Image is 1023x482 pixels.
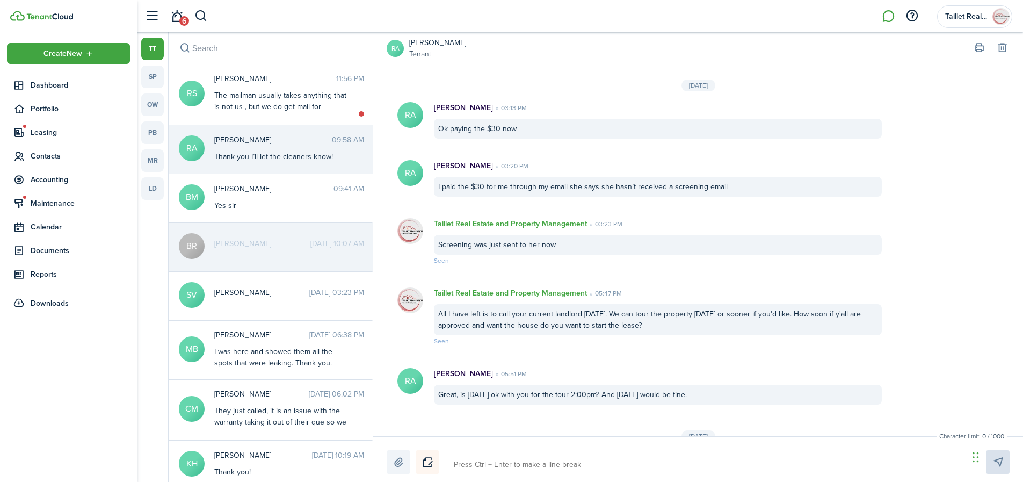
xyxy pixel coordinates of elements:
time: [DATE] 06:02 PM [309,389,364,400]
p: [PERSON_NAME] [434,160,493,171]
span: Accounting [31,174,130,185]
iframe: Chat Widget [969,430,1023,482]
time: 05:47 PM [587,289,622,298]
span: Seen [434,256,449,265]
div: The mailman usually takes anything that is not us , but we do get mail for [DEMOGRAPHIC_DATA][PER... [214,90,349,180]
span: Portfolio [31,103,130,114]
button: Search [177,41,192,56]
time: 03:20 PM [493,161,528,171]
a: tt [141,38,164,60]
avatar-text: RA [397,160,423,186]
span: Ryan Ambriz [214,134,332,146]
span: Reports [31,269,130,280]
button: Delete [995,41,1010,56]
div: Ok paying the $30 now [434,119,882,139]
button: Open sidebar [142,6,162,26]
div: [DATE] [681,430,715,442]
div: Great, is [DATE] ok with you for the tour 2:00pm? And [DATE] would be fine. [434,385,882,405]
span: Brandon Mickey [214,183,333,195]
img: TenantCloud [26,13,73,20]
span: Maintenance [31,198,130,209]
avatar-text: RA [397,368,423,394]
span: 6 [179,16,189,26]
span: Monica Brewer [214,329,309,341]
span: Brandon Ramirez [214,238,310,249]
small: Character limit: 0 / 1000 [937,431,1007,441]
span: Documents [31,245,130,256]
avatar-text: MB [179,336,205,362]
span: Taillet Real Estate and Property Management [945,13,988,20]
span: Shaley Villegas [214,287,309,298]
span: Carlie Mickey [214,389,309,400]
span: Calendar [31,221,130,233]
button: Open resource center [903,7,921,25]
a: pb [141,121,164,144]
span: Create New [43,50,82,57]
img: Taillet Real Estate and Property Management [397,218,423,244]
a: Dashboard [7,75,130,96]
span: Seen [434,336,449,346]
avatar-text: SV [179,282,205,308]
div: All I have left is to call your current landlord [DATE]. We can tour the property [DATE] or soone... [434,304,882,335]
span: Richard Stephenson [214,73,336,84]
avatar-text: RA [397,102,423,128]
avatar-text: KH [179,451,205,477]
input: search [169,32,373,64]
time: 05:51 PM [493,369,527,379]
time: [DATE] 10:07 AM [310,238,364,249]
button: Open menu [7,43,130,64]
div: They just called, it is an issue with the warranty taking it out of their que so we have to call ... [214,405,349,473]
div: I paid the $30 for me through my email she says she hasn’t received a screening email [434,177,882,197]
avatar-text: RS [179,81,205,106]
button: Notice [416,450,439,474]
div: Thank you I’ll let the cleaners know! [214,151,349,162]
a: ld [141,177,164,200]
button: Search [194,7,208,25]
avatar-text: RA [179,135,205,161]
time: 03:13 PM [493,103,527,113]
p: [PERSON_NAME] [434,102,493,113]
img: Taillet Real Estate and Property Management [397,287,423,313]
avatar-text: BM [179,184,205,210]
a: mr [141,149,164,172]
div: Yes sir [214,200,349,211]
span: Dashboard [31,80,130,91]
time: [DATE] 03:23 PM [309,287,364,298]
p: Taillet Real Estate and Property Management [434,218,587,229]
a: Notifications [166,3,187,30]
span: Karissa Holmes [214,450,312,461]
a: RA [387,40,404,57]
avatar-text: CM [179,396,205,422]
span: Leasing [31,127,130,138]
a: sp [141,66,164,88]
a: [PERSON_NAME] [409,37,466,48]
div: I was here and showed them all the spots that were leaking. ￼Thank you. [214,346,349,369]
time: 03:23 PM [587,219,622,229]
time: 09:58 AM [332,134,364,146]
a: ow [141,93,164,116]
a: Tenant [409,48,466,60]
a: Reports [7,264,130,285]
avatar-text: BR [179,233,205,259]
time: [DATE] 10:19 AM [312,450,364,461]
button: Open menu [937,5,1012,28]
p: Taillet Real Estate and Property Management [434,287,587,299]
time: 09:41 AM [333,183,364,195]
img: Taillet Real Estate and Property Management [992,8,1010,25]
img: TenantCloud [10,11,25,21]
button: Print [971,41,986,56]
div: [DATE] [681,80,715,91]
span: Downloads [31,298,69,309]
div: Thank you! [214,466,349,478]
time: 11:56 PM [336,73,364,84]
span: Contacts [31,150,130,162]
div: Drag [973,441,979,473]
time: [DATE] 06:38 PM [309,329,364,341]
p: [PERSON_NAME] [434,368,493,379]
div: Screening was just sent to her now [434,235,882,255]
